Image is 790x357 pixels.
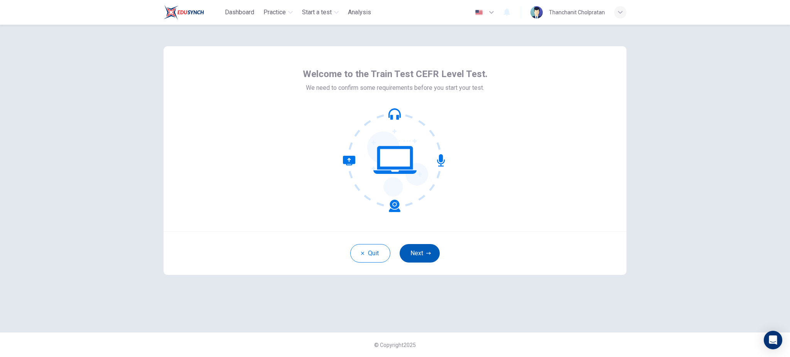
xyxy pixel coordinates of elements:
span: Dashboard [225,8,254,17]
img: Train Test logo [164,5,204,20]
img: en [474,10,484,15]
span: We need to confirm some requirements before you start your test. [306,83,484,93]
button: Analysis [345,5,374,19]
span: Start a test [302,8,332,17]
button: Start a test [299,5,342,19]
button: Practice [260,5,296,19]
span: Practice [263,8,286,17]
span: Welcome to the Train Test CEFR Level Test. [303,68,488,80]
a: Train Test logo [164,5,222,20]
button: Quit [350,244,390,263]
button: Next [400,244,440,263]
div: Open Intercom Messenger [764,331,782,349]
img: Profile picture [530,6,543,19]
span: © Copyright 2025 [374,342,416,348]
span: Analysis [348,8,371,17]
button: Dashboard [222,5,257,19]
div: Thanchanit Cholpratan [549,8,605,17]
